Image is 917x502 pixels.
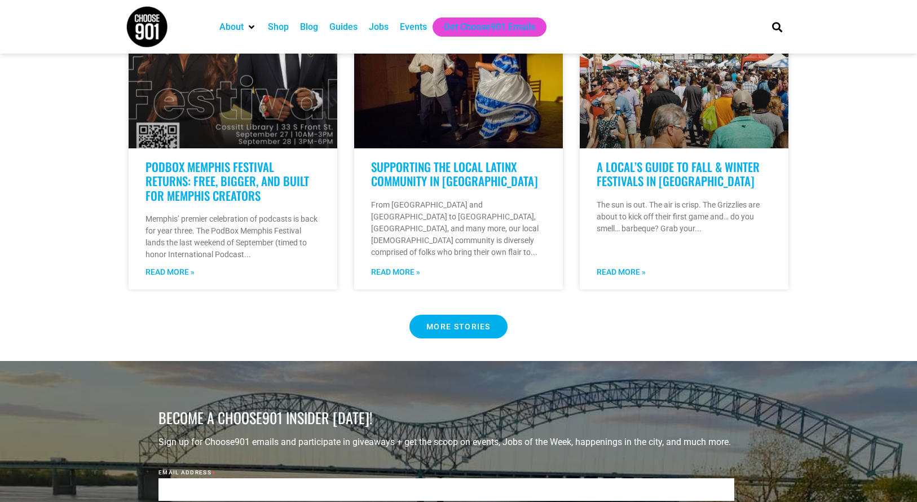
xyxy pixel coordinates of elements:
span: Sign up for Choose901 emails and participate in giveaways + get the scoop on events, Jobs of the ... [158,437,731,447]
a: Read more about PodBox Memphis Festival Returns: Free, Bigger, and Built for Memphis Creators [146,266,195,278]
h3: BECOME A CHOOSE901 INSIDER [DATE]! [158,409,722,426]
p: Memphis’ premier celebration of podcasts is back for year three. The PodBox Memphis Festival land... [146,213,320,261]
div: About [214,17,262,37]
a: PodBox Memphis Festival Returns: Free, Bigger, and Built for Memphis Creators [146,158,309,204]
a: Read more about Supporting the Local Latinx Community in Memphis [371,266,420,278]
a: Read more about A Local’s Guide to Fall & Winter Festivals in Memphis [597,266,646,278]
a: Events [400,20,427,34]
a: Jobs [369,20,389,34]
p: From [GEOGRAPHIC_DATA] and [GEOGRAPHIC_DATA] to [GEOGRAPHIC_DATA], [GEOGRAPHIC_DATA], and many mo... [371,199,546,258]
label: Email Address [158,466,734,477]
a: Blog [300,20,318,34]
a: Guides [329,20,358,34]
a: Supporting the Local Latinx Community in [GEOGRAPHIC_DATA] [371,158,538,190]
nav: Main nav [214,17,753,37]
p: The sun is out. The air is crisp. The Grizzlies are about to kick off their first game and… do yo... [597,199,771,235]
a: About [219,20,244,34]
a: MORE STORIES [409,315,508,338]
a: A Local’s Guide to Fall & Winter Festivals in [GEOGRAPHIC_DATA] [597,158,760,190]
a: Get Choose901 Emails [444,20,535,34]
a: Shop [268,20,289,34]
span: MORE STORIES [426,323,491,331]
div: Search [768,17,787,36]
